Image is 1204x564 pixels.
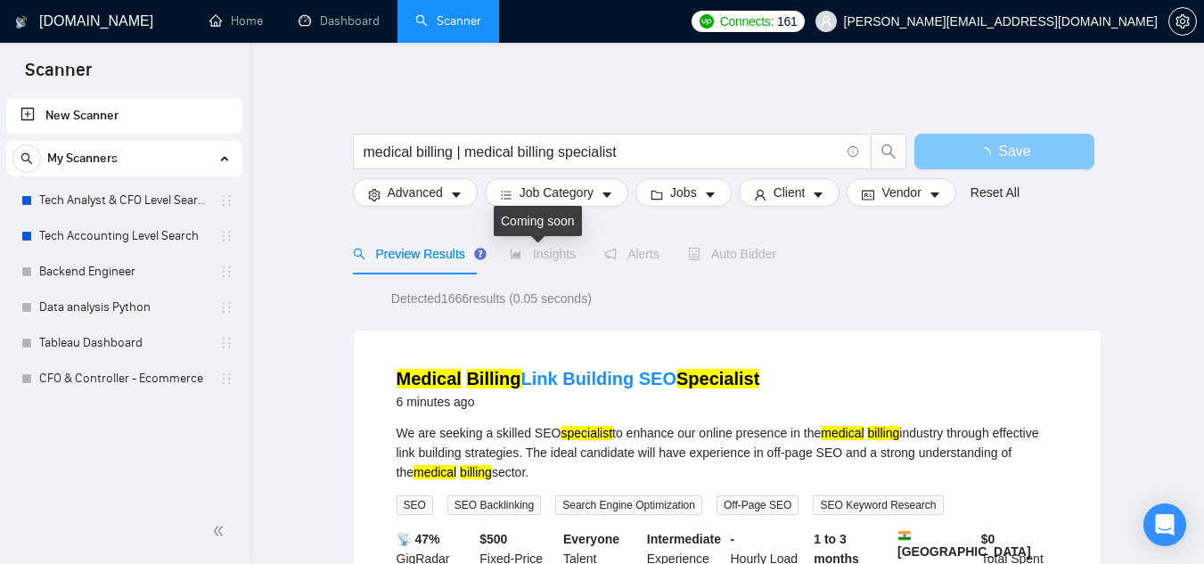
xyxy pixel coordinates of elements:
[219,265,233,279] span: holder
[871,134,906,169] button: search
[700,14,714,29] img: upwork-logo.png
[520,183,594,202] span: Job Category
[777,12,797,31] span: 161
[397,532,440,546] b: 📡 47%
[848,146,859,158] span: info-circle
[604,248,617,260] span: notification
[820,15,832,28] span: user
[754,188,766,201] span: user
[717,495,799,515] span: Off-Page SEO
[39,254,209,290] a: Backend Engineer
[601,188,613,201] span: caret-down
[847,178,955,207] button: idcardVendorcaret-down
[774,183,806,202] span: Client
[862,188,874,201] span: idcard
[704,188,717,201] span: caret-down
[397,369,760,388] a: Medical BillingLink Building SEOSpecialist
[898,529,911,542] img: 🇮🇳
[466,369,520,388] mark: Billing
[812,188,824,201] span: caret-down
[447,495,541,515] span: SEO Backlinking
[867,426,899,440] mark: billing
[219,193,233,208] span: holder
[563,532,619,546] b: Everyone
[39,325,209,361] a: Tableau Dashboard
[15,8,28,37] img: logo
[897,529,1031,559] b: [GEOGRAPHIC_DATA]
[11,57,106,94] span: Scanner
[635,178,732,207] button: folderJobscaret-down
[47,141,118,176] span: My Scanners
[670,183,697,202] span: Jobs
[6,141,242,396] li: My Scanners
[479,532,507,546] b: $ 500
[6,98,242,134] li: New Scanner
[914,134,1094,169] button: Save
[510,247,576,261] span: Insights
[555,495,702,515] span: Search Engine Optimization
[460,465,492,479] mark: billing
[39,290,209,325] a: Data analysis Python
[739,178,840,207] button: userClientcaret-down
[1168,7,1197,36] button: setting
[397,391,760,413] div: 6 minutes ago
[881,183,921,202] span: Vendor
[720,12,774,31] span: Connects:
[39,361,209,396] a: CFO & Controller - Ecommerce
[353,178,478,207] button: settingAdvancedcaret-down
[450,188,463,201] span: caret-down
[13,152,40,165] span: search
[353,247,481,261] span: Preview Results
[39,218,209,254] a: Tech Accounting Level Search
[998,140,1030,162] span: Save
[510,248,522,260] span: area-chart
[353,248,365,260] span: search
[647,532,721,546] b: Intermediate
[299,13,380,29] a: dashboardDashboard
[397,495,433,515] span: SEO
[1168,14,1197,29] a: setting
[604,247,659,261] span: Alerts
[368,188,381,201] span: setting
[212,522,230,540] span: double-left
[39,183,209,218] a: Tech Analyst & CFO Level Search
[981,532,995,546] b: $ 0
[415,13,481,29] a: searchScanner
[651,188,663,201] span: folder
[676,369,759,388] mark: Specialist
[219,372,233,386] span: holder
[731,532,735,546] b: -
[414,465,456,479] mark: medical
[688,248,700,260] span: robot
[219,336,233,350] span: holder
[364,141,840,163] input: Search Freelance Jobs...
[12,144,41,173] button: search
[561,426,612,440] mark: specialist
[813,495,943,515] span: SEO Keyword Research
[209,13,263,29] a: homeHome
[977,147,998,161] span: loading
[379,289,604,308] span: Detected 1666 results (0.05 seconds)
[688,247,776,261] span: Auto Bidder
[500,188,512,201] span: bars
[929,188,941,201] span: caret-down
[971,183,1020,202] a: Reset All
[397,369,462,388] mark: Medical
[388,183,443,202] span: Advanced
[472,246,488,262] div: Tooltip anchor
[821,426,864,440] mark: medical
[397,423,1058,482] div: We are seeking a skilled SEO to enhance our online presence in the industry through effective lin...
[494,206,582,236] div: Coming soon
[219,229,233,243] span: holder
[872,143,905,159] span: search
[20,98,228,134] a: New Scanner
[1169,14,1196,29] span: setting
[1143,503,1186,546] div: Open Intercom Messenger
[485,178,628,207] button: barsJob Categorycaret-down
[219,300,233,315] span: holder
